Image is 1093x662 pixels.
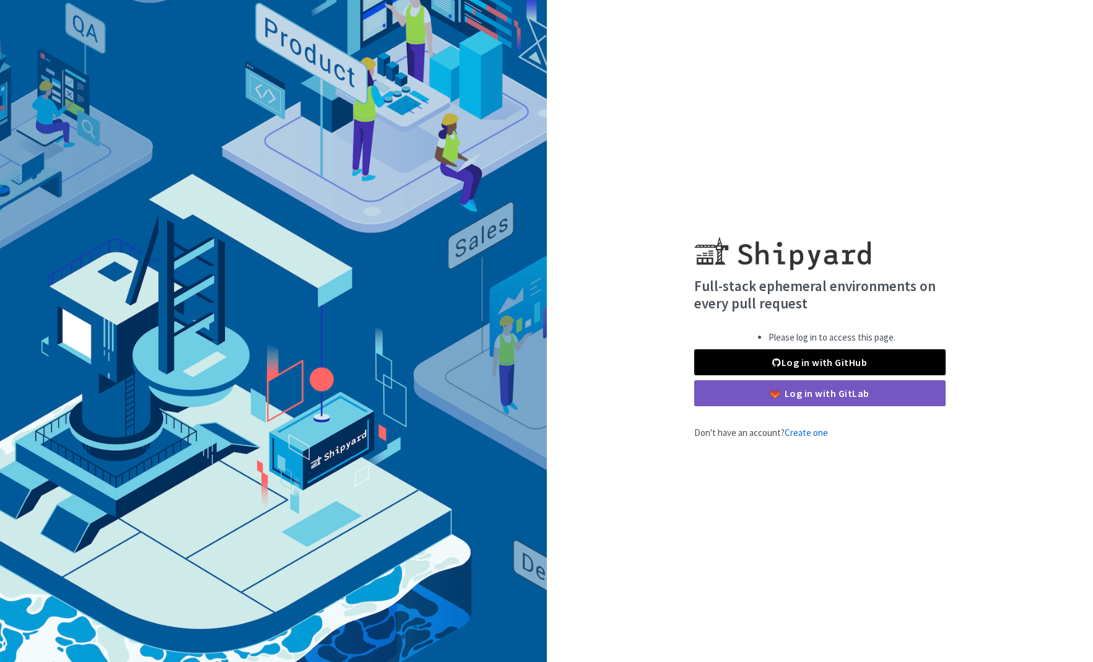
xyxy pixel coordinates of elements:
img: Shipyard logo [694,222,871,270]
li: Please log in to access this page. [769,331,895,345]
a: Create one [785,427,828,438]
span: Don't have an account? [694,427,828,438]
img: gitlab-color.svg [770,389,780,398]
a: Log in with GitLab [694,380,946,406]
a: Log in with GitHub [694,349,946,375]
h4: Full-stack ephemeral environments on every pull request [694,277,946,311]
